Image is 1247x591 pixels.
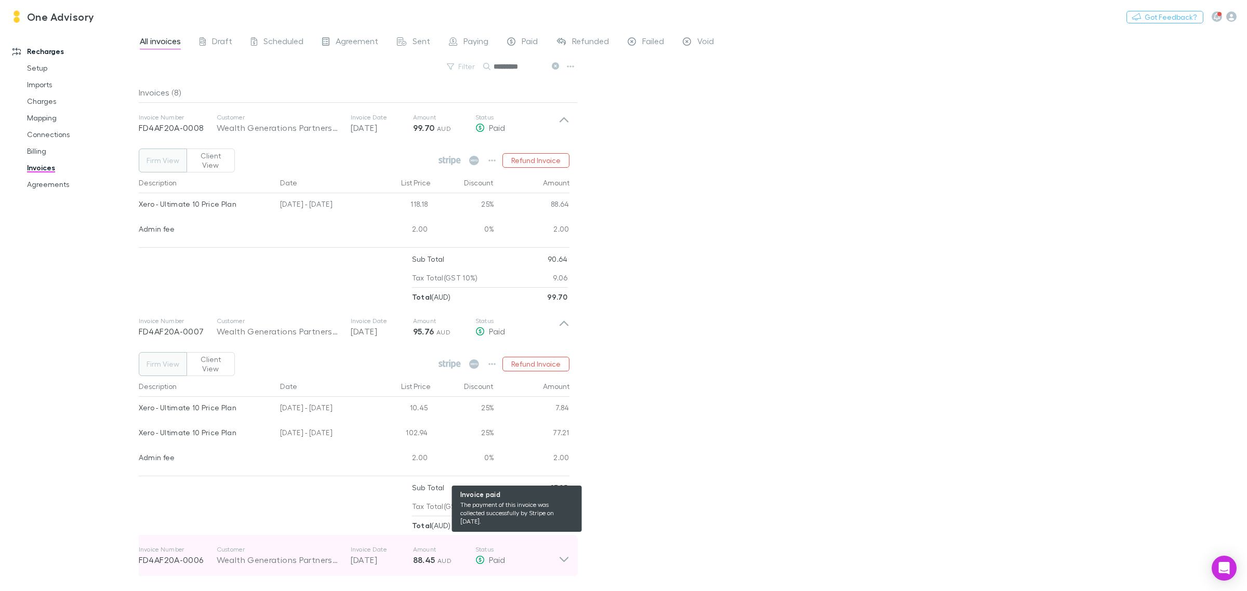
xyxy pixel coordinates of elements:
p: Tax Total (GST 10%) [412,497,478,516]
button: Firm View [139,352,187,376]
p: Invoice Date [351,317,413,325]
div: 2.00 [494,447,569,472]
span: Agreement [336,36,378,49]
p: 87.05 [550,478,568,497]
div: 0% [432,447,494,472]
div: 2.00 [494,218,569,243]
span: Paid [489,555,505,565]
span: All invoices [140,36,181,49]
div: Wealth Generations Partnership [217,122,340,134]
span: Paid [489,123,505,132]
div: 25% [432,422,494,447]
p: FD4AF20A-0008 [139,122,217,134]
div: 7.84 [494,397,569,422]
p: 9.06 [553,268,567,287]
strong: 95.76 [413,326,434,337]
p: Invoice Date [351,113,413,122]
div: 2.00 [369,447,432,472]
p: [DATE] [351,122,413,134]
span: Failed [642,36,664,49]
p: Invoice Number [139,317,217,325]
span: Sent [413,36,430,49]
button: Filter [442,60,481,73]
p: [DATE] [351,325,413,338]
a: One Advisory [4,4,101,29]
div: 88.64 [494,193,569,218]
button: Refund Invoice [502,153,569,168]
div: 2.00 [369,218,432,243]
p: Customer [217,545,340,554]
button: Got Feedback? [1126,11,1203,23]
div: 10.45 [369,397,432,422]
p: 90.64 [548,250,568,268]
div: 102.94 [369,422,432,447]
span: Void [697,36,714,49]
p: [DATE] [351,554,413,566]
p: ( AUD ) [412,288,450,306]
p: Tax Total (GST 10%) [412,268,478,287]
p: FD4AF20A-0006 [139,554,217,566]
span: Paid [489,326,505,336]
div: 118.18 [369,193,432,218]
p: Amount [413,113,475,122]
div: Xero - Ultimate 10 Price Plan [139,397,272,419]
span: Draft [212,36,232,49]
div: Invoice NumberFD4AF20A-0007CustomerWealth Generations PartnershipInvoice Date[DATE]Amount95.76 AU... [130,306,578,348]
div: [DATE] - [DATE] [276,193,369,218]
strong: 99.70 [547,292,568,301]
a: Invoices [17,159,147,176]
div: Invoice NumberFD4AF20A-0006CustomerWealth Generations PartnershipInvoice Date[DATE]Amount88.45 AU... [130,535,578,576]
p: Status [475,113,559,122]
div: 25% [432,193,494,218]
span: Paid [522,36,538,49]
p: Sub Total [412,250,445,268]
strong: 95.76 [548,521,568,530]
p: ( AUD ) [412,516,450,535]
a: Recharges [2,43,147,60]
a: Agreements [17,176,147,193]
p: Invoice Number [139,113,217,122]
a: Setup [17,60,147,76]
a: Billing [17,143,147,159]
p: Status [475,545,559,554]
p: Sub Total [412,478,445,497]
span: Scheduled [263,36,303,49]
p: 8.70 [553,497,567,516]
a: Imports [17,76,147,93]
strong: Total [412,521,432,530]
div: Xero - Ultimate 10 Price Plan [139,422,272,444]
strong: 88.45 [413,555,435,565]
p: Invoice Number [139,545,217,554]
div: 25% [432,397,494,422]
button: Firm View [139,149,187,172]
p: Status [475,317,559,325]
button: Client View [187,149,235,172]
div: [DATE] - [DATE] [276,397,369,422]
img: One Advisory's Logo [10,10,23,23]
a: Connections [17,126,147,143]
div: [DATE] - [DATE] [276,422,369,447]
div: Admin fee [139,218,272,240]
strong: 99.70 [413,123,435,133]
a: Charges [17,93,147,110]
span: Paying [463,36,488,49]
div: Open Intercom Messenger [1212,556,1237,581]
span: Refunded [572,36,609,49]
span: AUD [437,125,451,132]
strong: Total [412,292,432,301]
span: AUD [436,328,450,336]
p: Invoice Date [351,545,413,554]
div: Wealth Generations Partnership [217,325,340,338]
p: Amount [413,317,475,325]
div: Invoice NumberFD4AF20A-0008CustomerWealth Generations PartnershipInvoice Date[DATE]Amount99.70 AU... [130,103,578,144]
p: FD4AF20A-0007 [139,325,217,338]
button: Client View [187,352,235,376]
div: 0% [432,218,494,243]
p: Customer [217,317,340,325]
div: 77.21 [494,422,569,447]
span: AUD [437,557,452,565]
div: Xero - Ultimate 10 Price Plan [139,193,272,215]
h3: One Advisory [27,10,95,23]
p: Amount [413,545,475,554]
button: Refund Invoice [502,357,569,371]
